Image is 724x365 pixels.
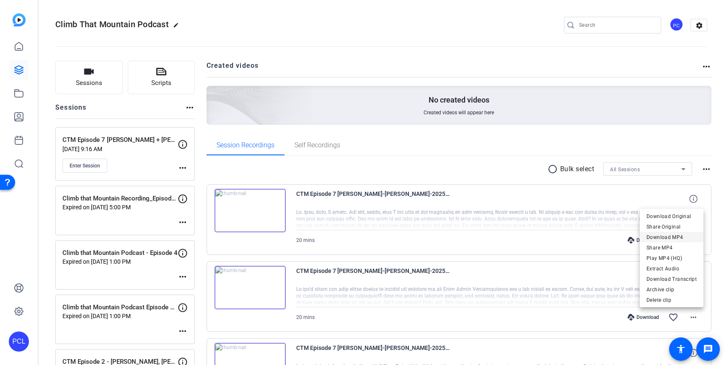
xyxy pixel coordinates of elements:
[646,285,697,295] span: Archive clip
[646,253,697,263] span: Play MP4 (HQ)
[646,243,697,253] span: Share MP4
[646,211,697,221] span: Download Original
[646,295,697,305] span: Delete clip
[646,264,697,274] span: Extract Audio
[646,222,697,232] span: Share Original
[646,274,697,284] span: Download Transcript
[646,232,697,242] span: Download MP4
